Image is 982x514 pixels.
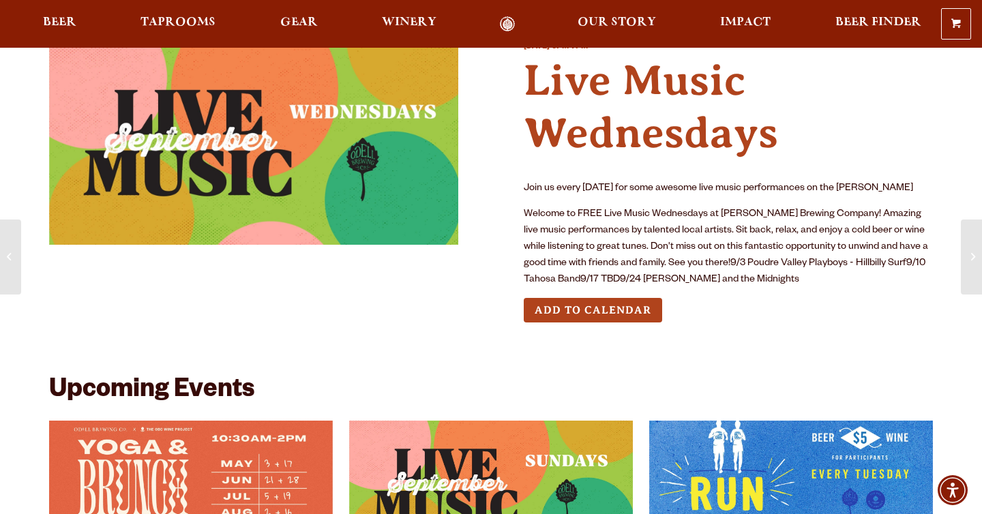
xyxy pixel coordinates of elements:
[373,16,445,32] a: Winery
[524,298,662,323] button: Add to Calendar
[43,17,76,28] span: Beer
[524,207,933,288] p: Welcome to FREE Live Music Wednesdays at [PERSON_NAME] Brewing Company! Amazing live music perfor...
[34,16,85,32] a: Beer
[271,16,327,32] a: Gear
[569,16,665,32] a: Our Story
[49,377,254,407] h2: Upcoming Events
[132,16,224,32] a: Taprooms
[938,475,968,505] div: Accessibility Menu
[280,17,318,28] span: Gear
[827,16,930,32] a: Beer Finder
[835,17,921,28] span: Beer Finder
[711,16,779,32] a: Impact
[720,17,771,28] span: Impact
[382,17,436,28] span: Winery
[482,16,533,32] a: Odell Home
[524,181,933,197] p: Join us every [DATE] for some awesome live music performances on the [PERSON_NAME]
[578,17,656,28] span: Our Story
[140,17,215,28] span: Taprooms
[524,55,933,160] h4: Live Music Wednesdays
